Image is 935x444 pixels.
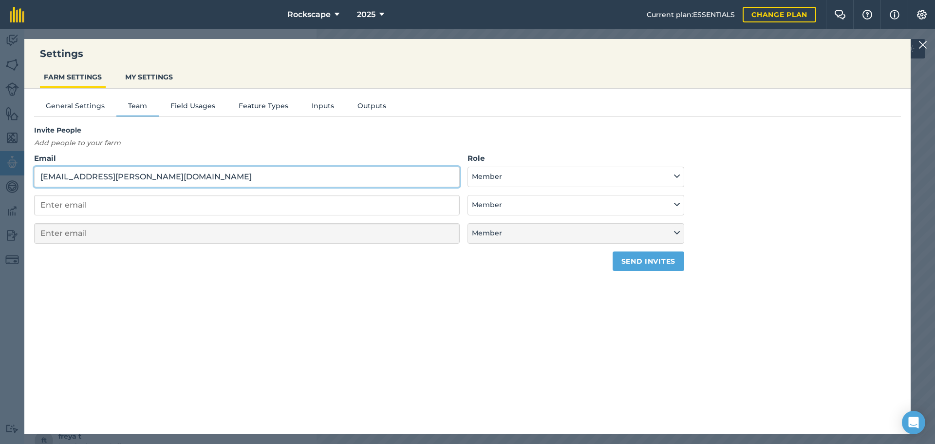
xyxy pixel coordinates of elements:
button: Feature Types [227,100,300,115]
img: A cog icon [916,10,928,19]
span: Current plan : ESSENTIALS [647,9,735,20]
button: Member [467,195,684,215]
img: fieldmargin Logo [10,7,24,22]
button: Outputs [346,100,398,115]
button: Send invites [613,251,684,271]
button: Inputs [300,100,346,115]
img: svg+xml;base64,PHN2ZyB4bWxucz0iaHR0cDovL3d3dy53My5vcmcvMjAwMC9zdmciIHdpZHRoPSIxNyIgaGVpZ2h0PSIxNy... [890,9,899,20]
button: Team [116,100,159,115]
button: General Settings [34,100,116,115]
input: Enter email [34,223,460,244]
input: Enter email [34,167,460,187]
em: Add people to your farm [34,138,121,147]
input: Enter email [34,195,460,215]
button: Member [467,167,684,187]
span: 2025 [357,9,375,20]
h4: Invite People [34,125,684,135]
img: svg+xml;base64,PHN2ZyB4bWxucz0iaHR0cDovL3d3dy53My5vcmcvMjAwMC9zdmciIHdpZHRoPSIyMiIgaGVpZ2h0PSIzMC... [918,39,927,51]
button: Member [467,223,684,244]
div: Open Intercom Messenger [902,411,925,434]
h3: Settings [24,47,911,60]
span: Rockscape [287,9,331,20]
label: Role [467,153,684,164]
img: Two speech bubbles overlapping with the left bubble in the forefront [834,10,846,19]
button: Field Usages [159,100,227,115]
a: Change plan [743,7,816,22]
button: FARM SETTINGS [40,68,106,86]
img: A question mark icon [861,10,873,19]
button: MY SETTINGS [121,68,177,86]
label: Email [34,153,460,164]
